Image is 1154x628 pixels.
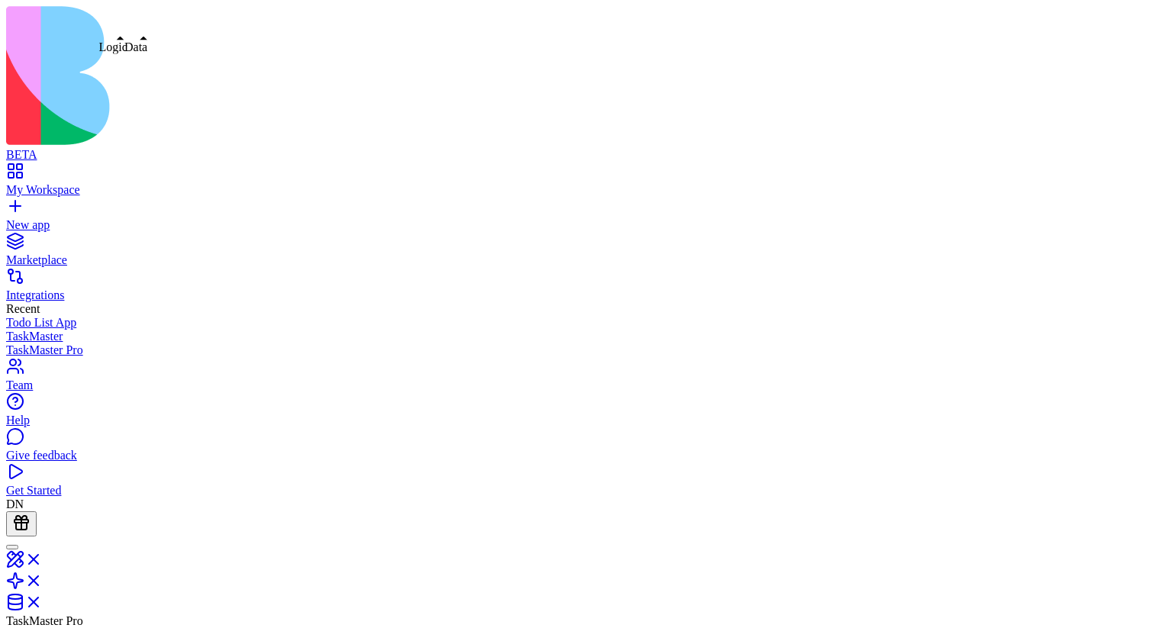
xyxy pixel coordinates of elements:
div: Team [6,378,1148,392]
a: Todo List App [6,316,1148,330]
a: Help [6,400,1148,427]
div: Logic [99,40,127,54]
a: Give feedback [6,435,1148,462]
div: Help [6,414,1148,427]
img: logo [6,6,620,145]
span: TaskMaster Pro [6,614,83,627]
div: Integrations [6,288,1148,302]
a: Get Started [6,470,1148,498]
h1: Dashboard [18,65,187,92]
div: My Workspace [6,183,1148,197]
a: Marketplace [6,240,1148,267]
a: BETA [6,134,1148,162]
a: New app [6,205,1148,232]
a: Integrations [6,275,1148,302]
div: New app [6,218,1148,232]
div: Marketplace [6,253,1148,267]
div: Data [124,40,147,54]
a: TaskMaster [6,330,1148,343]
div: BETA [6,148,1148,162]
div: Give feedback [6,449,1148,462]
div: Get Started [6,484,1148,498]
span: DN [6,498,24,510]
p: Manage your tasks efficiently [18,95,187,114]
span: Recent [6,302,40,315]
a: Team [6,365,1148,392]
a: My Workspace [6,169,1148,197]
a: TaskMaster Pro [6,343,1148,357]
